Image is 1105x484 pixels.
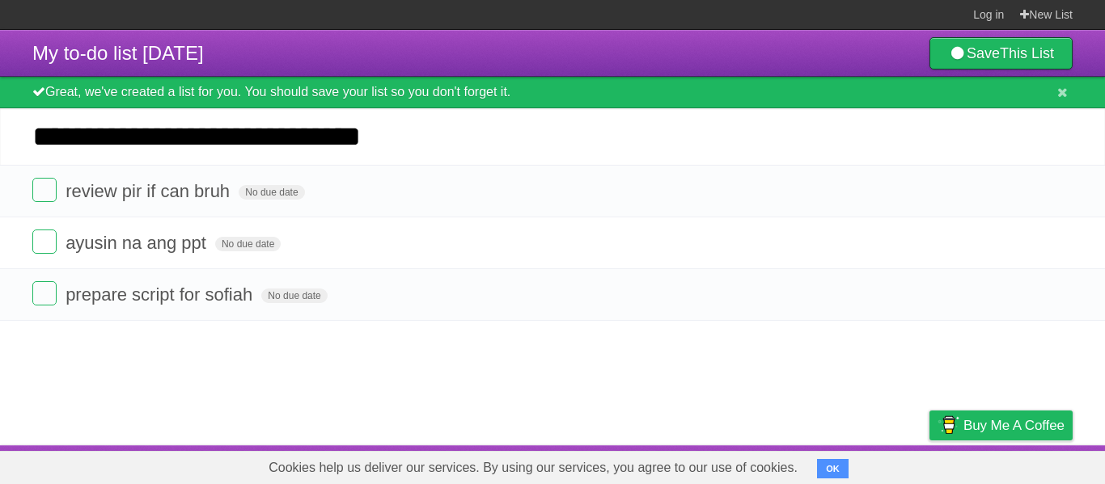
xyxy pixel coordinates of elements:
[929,410,1073,440] a: Buy me a coffee
[32,229,57,254] label: Done
[215,237,281,251] span: No due date
[817,459,849,478] button: OK
[261,288,327,303] span: No due date
[252,452,814,484] span: Cookies help us deliver our services. By using our services, you agree to our use of cookies.
[853,449,889,480] a: Terms
[66,233,210,253] span: ayusin na ang ppt
[971,449,1073,480] a: Suggest a feature
[938,411,959,439] img: Buy me a coffee
[32,178,57,202] label: Done
[1000,45,1054,61] b: This List
[768,449,833,480] a: Developers
[908,449,950,480] a: Privacy
[929,37,1073,69] a: SaveThis List
[714,449,748,480] a: About
[32,42,204,64] span: My to-do list [DATE]
[239,185,304,200] span: No due date
[32,281,57,305] label: Done
[66,284,256,305] span: prepare script for sofiah
[66,181,234,201] span: review pir if can bruh
[963,411,1065,440] span: Buy me a coffee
